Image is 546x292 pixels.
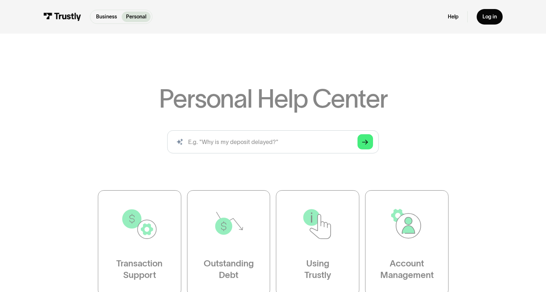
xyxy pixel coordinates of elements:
a: Help [448,13,459,20]
h1: Personal Help Center [159,86,387,112]
div: Using Trustly [304,258,331,281]
p: Business [96,13,117,21]
div: Log in [482,13,497,20]
a: Log in [477,9,503,25]
p: Personal [126,13,146,21]
a: Personal [122,12,151,22]
div: Transaction Support [116,258,162,281]
div: Outstanding Debt [203,258,253,281]
a: Business [92,12,121,22]
div: Account Management [380,258,433,281]
input: search [167,130,378,154]
img: Trustly Logo [43,13,81,21]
